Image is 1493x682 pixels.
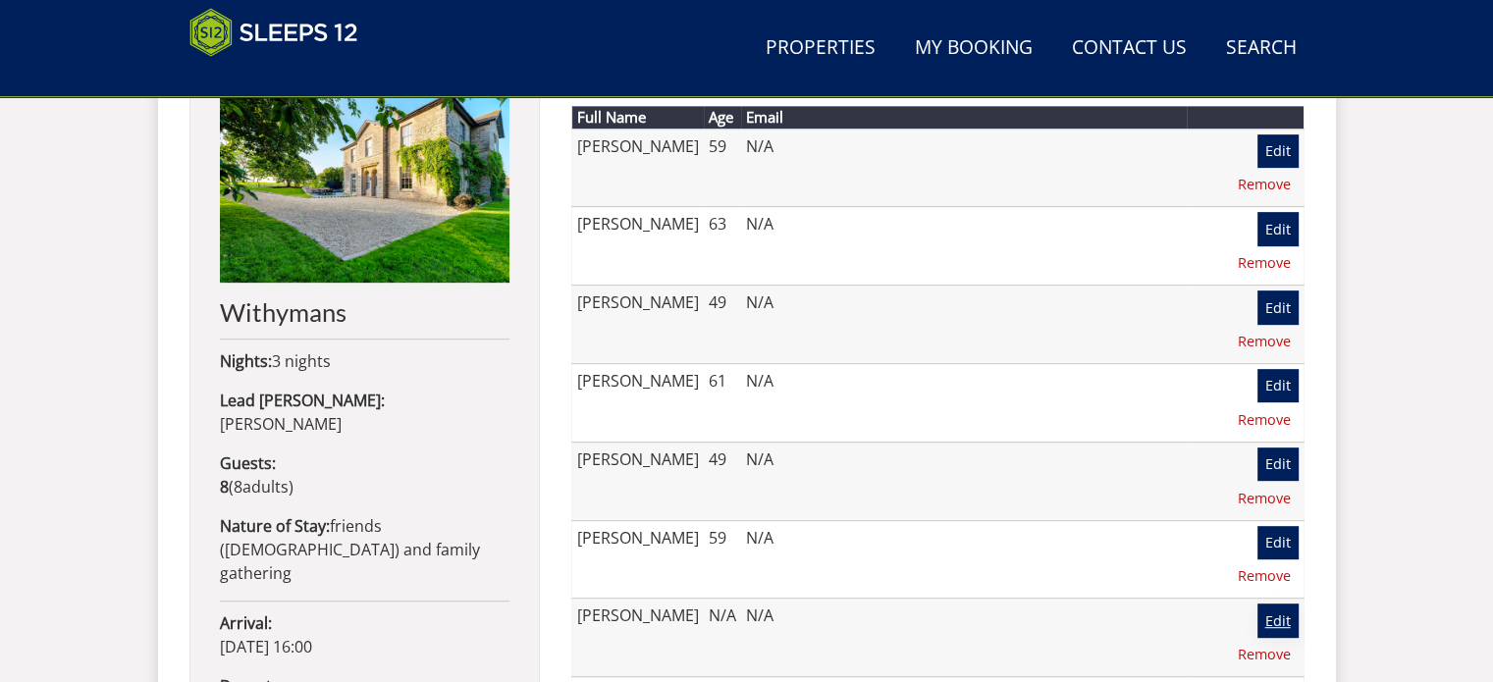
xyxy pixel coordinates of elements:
[571,207,704,286] td: [PERSON_NAME]
[220,476,229,498] strong: 8
[741,106,1187,129] th: Email
[741,520,1187,599] td: N/A
[704,286,741,364] td: 49
[704,442,741,520] td: 49
[234,476,289,498] span: adult
[704,106,741,129] th: Age
[180,69,386,85] iframe: Customer reviews powered by Trustpilot
[189,8,358,57] img: Sleeps 12
[1257,369,1299,402] a: Edit
[1257,134,1299,168] a: Edit
[220,476,293,498] span: ( )
[758,26,883,71] a: Properties
[220,350,272,372] strong: Nights:
[704,129,741,207] td: 59
[281,476,289,498] span: s
[704,599,741,677] td: N/A
[220,349,509,373] p: 3 nights
[220,452,276,474] strong: Guests:
[234,476,242,498] span: 8
[741,207,1187,286] td: N/A
[741,599,1187,677] td: N/A
[571,599,704,677] td: [PERSON_NAME]
[571,520,704,599] td: [PERSON_NAME]
[220,611,509,658] p: [DATE] 16:00
[1064,26,1195,71] a: Contact Us
[220,515,330,537] strong: Nature of Stay:
[571,286,704,364] td: [PERSON_NAME]
[1230,168,1299,201] a: Remove
[704,363,741,442] td: 61
[1257,603,1299,637] a: Edit
[907,26,1040,71] a: My Booking
[741,129,1187,207] td: N/A
[1257,290,1299,324] a: Edit
[1257,212,1299,245] a: Edit
[571,106,704,129] th: Full Name
[741,442,1187,520] td: N/A
[1230,402,1299,436] a: Remove
[571,363,704,442] td: [PERSON_NAME]
[220,96,509,326] a: Withymans
[220,413,342,435] span: [PERSON_NAME]
[220,514,509,585] p: friends ([DEMOGRAPHIC_DATA]) and family gathering
[571,442,704,520] td: [PERSON_NAME]
[1230,325,1299,358] a: Remove
[220,612,272,634] strong: Arrival:
[704,207,741,286] td: 63
[1218,26,1305,71] a: Search
[1257,526,1299,559] a: Edit
[220,298,509,326] h2: Withymans
[1230,559,1299,593] a: Remove
[220,390,385,411] strong: Lead [PERSON_NAME]:
[741,363,1187,442] td: N/A
[220,96,509,283] img: An image of 'Withymans'
[741,286,1187,364] td: N/A
[1257,447,1299,481] a: Edit
[1230,246,1299,280] a: Remove
[1230,638,1299,671] a: Remove
[571,129,704,207] td: [PERSON_NAME]
[704,520,741,599] td: 59
[1230,481,1299,514] a: Remove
